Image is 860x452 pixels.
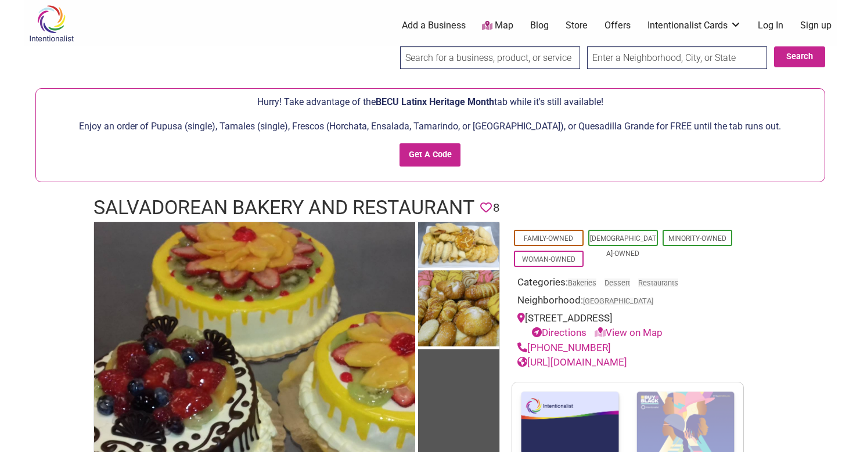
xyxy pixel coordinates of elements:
a: Log In [758,19,783,32]
span: 8 [493,199,499,217]
button: Search [774,46,825,67]
a: [PHONE_NUMBER] [517,342,611,353]
input: Get A Code [400,143,460,167]
img: Intentionalist [24,5,79,42]
a: Add a Business [402,19,466,32]
a: Dessert [604,279,630,287]
a: Map [482,19,513,32]
a: Sign up [800,19,832,32]
a: [URL][DOMAIN_NAME] [517,356,627,368]
h1: Salvadorean Bakery and Restaurant [93,194,474,222]
p: Enjoy an order of Pupusa (single), Tamales (single), Frescos (Horchata, Ensalada, Tamarindo, or [... [42,119,819,134]
a: Bakeries [568,279,596,287]
div: [STREET_ADDRESS] [517,311,738,341]
a: [DEMOGRAPHIC_DATA]-Owned [590,234,656,258]
span: [GEOGRAPHIC_DATA] [583,298,653,305]
span: BECU Latinx Heritage Month [376,96,494,107]
a: Directions [532,327,586,338]
input: Enter a Neighborhood, City, or State [587,46,767,69]
a: Store [566,19,588,32]
div: Neighborhood: [517,293,738,311]
p: Hurry! Take advantage of the tab while it's still available! [42,95,819,110]
a: Intentionalist Cards [647,19,742,32]
div: Categories: [517,275,738,293]
a: Offers [604,19,631,32]
a: Restaurants [638,279,678,287]
a: Blog [530,19,549,32]
a: Woman-Owned [522,255,575,263]
input: Search for a business, product, or service [400,46,580,69]
a: View on Map [595,327,663,338]
a: Family-Owned [524,234,573,243]
a: Minority-Owned [668,234,726,243]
